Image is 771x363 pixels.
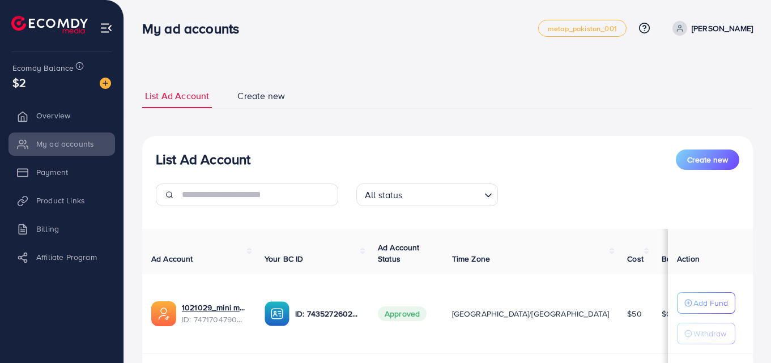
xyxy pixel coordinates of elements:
img: ic-ads-acc.e4c84228.svg [151,301,176,326]
img: menu [100,22,113,35]
button: Add Fund [677,292,735,314]
p: Withdraw [693,327,726,340]
span: Action [677,253,700,264]
p: Add Fund [693,296,728,310]
h3: List Ad Account [156,151,250,168]
span: Ad Account [151,253,193,264]
a: 1021029_mini mart_1739641842912 [182,302,246,313]
div: Search for option [356,183,498,206]
span: Time Zone [452,253,490,264]
div: <span class='underline'>1021029_mini mart_1739641842912</span></br>7471704790297444353 [182,302,246,325]
span: Ad Account Status [378,242,420,264]
span: metap_pakistan_001 [548,25,617,32]
span: Create new [687,154,728,165]
span: Approved [378,306,427,321]
span: Ecomdy Balance [12,62,74,74]
span: Your BC ID [265,253,304,264]
span: $2 [12,74,26,91]
span: [GEOGRAPHIC_DATA]/[GEOGRAPHIC_DATA] [452,308,610,319]
a: metap_pakistan_001 [538,20,627,37]
span: Create new [237,89,285,103]
p: [PERSON_NAME] [692,22,753,35]
span: List Ad Account [145,89,209,103]
button: Withdraw [677,323,735,344]
button: Create new [676,150,739,170]
h3: My ad accounts [142,20,248,37]
span: $50 [627,308,641,319]
input: Search for option [406,185,480,203]
p: ID: 7435272602769276944 [295,307,360,321]
span: ID: 7471704790297444353 [182,314,246,325]
img: logo [11,16,88,33]
span: All status [363,187,405,203]
img: image [100,78,111,89]
a: [PERSON_NAME] [668,21,753,36]
img: ic-ba-acc.ded83a64.svg [265,301,289,326]
span: Cost [627,253,644,264]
